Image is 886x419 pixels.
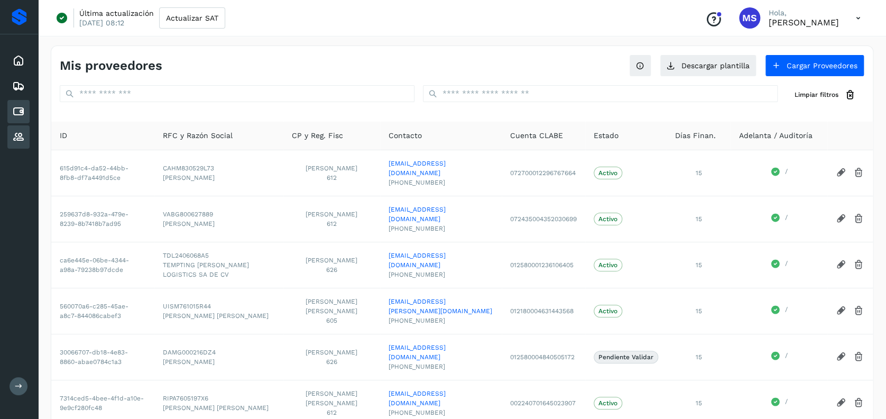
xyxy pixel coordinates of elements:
[292,316,372,325] span: 605
[389,389,493,408] a: [EMAIL_ADDRESS][DOMAIN_NAME]
[292,297,372,316] span: [PERSON_NAME] [PERSON_NAME]
[594,130,619,141] span: Estado
[598,215,617,223] p: Activo
[292,357,372,367] span: 626
[389,251,493,270] a: [EMAIL_ADDRESS][DOMAIN_NAME]
[739,351,819,363] div: /
[292,408,372,417] span: 612
[163,403,275,413] span: [PERSON_NAME] [PERSON_NAME]
[7,125,30,149] div: Proveedores
[660,54,756,77] button: Descargar plantilla
[51,334,154,380] td: 30066707-db18-4e83-8860-abae0784c1a3
[695,399,702,407] span: 15
[502,334,585,380] td: 012580004840505172
[598,261,617,269] p: Activo
[159,7,225,29] button: Actualizar SAT
[292,348,372,357] span: [PERSON_NAME]
[163,260,275,279] span: TEMPTING [PERSON_NAME] LOGISTICS SA DE CV
[739,213,819,225] div: /
[163,219,275,229] span: [PERSON_NAME]
[7,75,30,98] div: Embarques
[51,150,154,196] td: 615d91c4-da52-44bb-8fb8-df7a4491d5ce
[769,17,839,28] p: Mariana Salazar
[389,205,493,224] a: [EMAIL_ADDRESS][DOMAIN_NAME]
[51,288,154,334] td: 560070a6-c285-45ae-a8c7-844086cabef3
[389,159,493,178] a: [EMAIL_ADDRESS][DOMAIN_NAME]
[60,130,67,141] span: ID
[292,265,372,275] span: 626
[163,302,275,311] span: UISM761015R44
[695,215,702,223] span: 15
[769,8,839,17] p: Hola,
[739,130,813,141] span: Adelanta / Auditoría
[598,353,653,361] p: Pendiente Validar
[292,163,372,173] span: [PERSON_NAME]
[765,54,864,77] button: Cargar Proveedores
[389,343,493,362] a: [EMAIL_ADDRESS][DOMAIN_NAME]
[389,316,493,325] span: [PHONE_NUMBER]
[163,251,275,260] span: TDL2406068A5
[389,362,493,371] span: [PHONE_NUMBER]
[389,408,493,417] span: [PHONE_NUMBER]
[389,270,493,279] span: [PHONE_NUMBER]
[739,167,819,179] div: /
[292,256,372,265] span: [PERSON_NAME]
[502,150,585,196] td: 072700012296767664
[598,307,617,315] p: Activo
[51,196,154,242] td: 259637d8-932a-479e-8239-8b7418b7ad95
[292,130,343,141] span: CP y Reg. Fisc
[163,173,275,183] span: [PERSON_NAME]
[7,100,30,123] div: Cuentas por pagar
[166,14,218,22] span: Actualizar SAT
[292,219,372,229] span: 612
[163,394,275,403] span: RIPA7605197X6
[292,389,372,408] span: [PERSON_NAME] [PERSON_NAME]
[389,130,422,141] span: Contacto
[389,297,493,316] a: [EMAIL_ADDRESS][PERSON_NAME][DOMAIN_NAME]
[163,163,275,173] span: CAHM830529L73
[739,305,819,317] div: /
[510,130,563,141] span: Cuenta CLABE
[695,261,702,269] span: 15
[292,210,372,219] span: [PERSON_NAME]
[739,259,819,271] div: /
[79,8,154,18] p: Última actualización
[786,85,864,105] button: Limpiar filtros
[675,130,716,141] span: Días Finan.
[163,130,233,141] span: RFC y Razón Social
[79,18,124,28] p: [DATE] 08:12
[502,196,585,242] td: 072435004352030699
[389,178,493,187] span: [PHONE_NUMBER]
[60,58,162,74] h4: Mis proveedores
[695,307,702,315] span: 15
[502,242,585,288] td: 012580001236106405
[598,169,617,177] p: Activo
[163,210,275,219] span: VABG800627889
[292,173,372,183] span: 612
[695,169,702,177] span: 15
[163,357,275,367] span: [PERSON_NAME]
[795,90,838,99] span: Limpiar filtros
[739,397,819,409] div: /
[163,311,275,321] span: [PERSON_NAME] [PERSON_NAME]
[502,288,585,334] td: 012180004631443568
[163,348,275,357] span: DAMG000216DZ4
[389,224,493,233] span: [PHONE_NUMBER]
[7,49,30,72] div: Inicio
[51,242,154,288] td: ca6e445e-06be-4344-a98a-79238b97dcde
[695,353,702,361] span: 15
[598,399,617,407] p: Activo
